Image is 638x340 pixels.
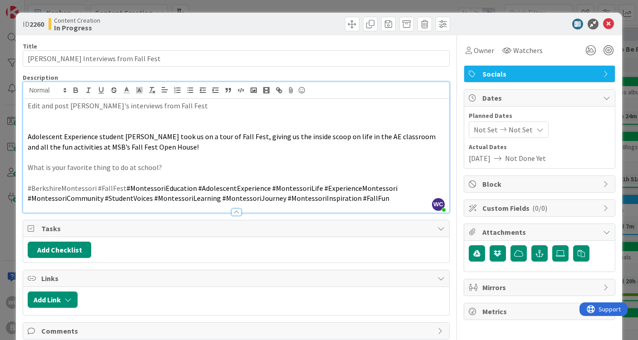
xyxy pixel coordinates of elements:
[513,45,543,56] span: Watchers
[474,124,498,135] span: Not Set
[482,68,599,79] span: Socials
[432,198,445,211] span: WC
[505,153,546,164] span: Not Done Yet
[28,291,78,308] button: Add Link
[19,1,41,12] span: Support
[29,19,44,29] b: 2260
[532,204,547,213] span: ( 0/0 )
[469,111,610,121] span: Planned Dates
[28,184,399,203] span: #MontessoriEducation #AdolescentExperience #MontessoriLife #ExperienceMontessori #MontessoriCommu...
[28,132,437,151] span: Adolescent Experience student [PERSON_NAME] took us on a tour of Fall Fest, giving us the inside ...
[23,42,37,50] label: Title
[482,179,599,189] span: Block
[41,223,433,234] span: Tasks
[28,242,91,258] button: Add Checklist
[41,273,433,284] span: Links
[28,101,445,111] p: Edit and post [PERSON_NAME]'s interviews from Fall Fest
[28,162,445,173] p: What is your favorite thing to do at school?
[23,50,450,67] input: type card name here...
[28,183,445,204] p: #BerkshireMontessori #FallFest
[54,24,100,31] b: In Progress
[482,282,599,293] span: Mirrors
[23,19,44,29] span: ID
[23,73,58,82] span: Description
[54,17,100,24] span: Content Creation
[469,153,491,164] span: [DATE]
[41,325,433,336] span: Comments
[482,92,599,103] span: Dates
[474,45,494,56] span: Owner
[469,142,610,152] span: Actual Dates
[482,227,599,238] span: Attachments
[482,203,599,214] span: Custom Fields
[509,124,533,135] span: Not Set
[482,306,599,317] span: Metrics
